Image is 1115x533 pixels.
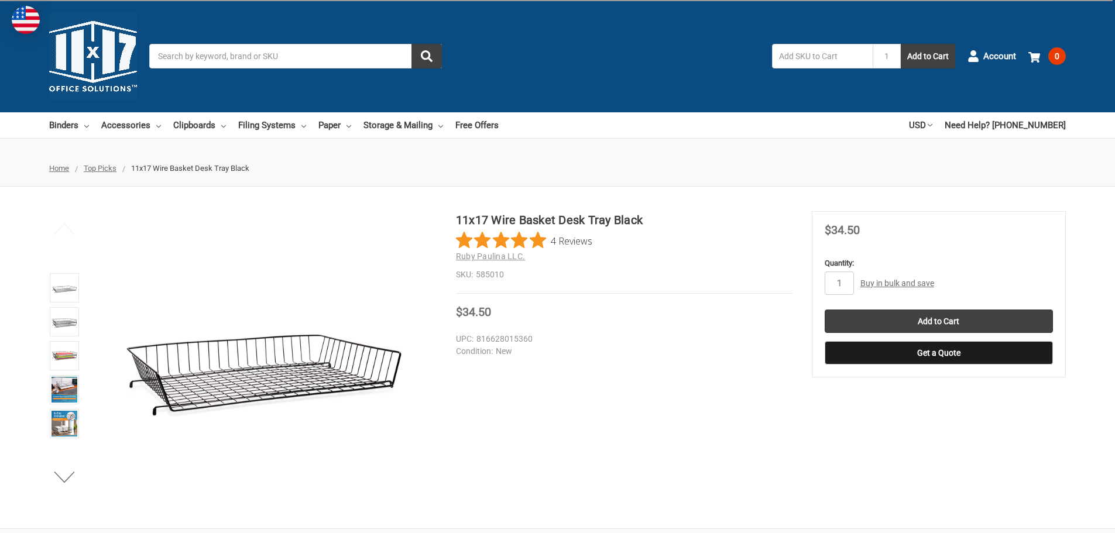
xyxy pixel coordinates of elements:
a: Accessories [101,112,161,138]
dd: 816628015360 [456,333,787,345]
a: Clipboards [173,112,226,138]
a: Need Help? [PHONE_NUMBER] [945,112,1066,138]
img: 11x17.com [49,12,137,100]
button: Rated 5 out of 5 stars from 4 reviews. Jump to reviews. [456,232,592,249]
img: 11x17 Wire Basket Desk Tray Black [52,377,77,403]
img: duty and tax information for United States [12,6,40,34]
span: Account [983,50,1016,63]
img: 11x17 Wire Basket Desk Tray Black [52,411,77,436]
a: Binders [49,112,89,138]
button: Get a Quote [825,341,1053,364]
span: 4 Reviews [551,232,592,249]
img: 11x17 Wire Basket Desk Tray Black [116,211,409,504]
a: USD [909,112,932,138]
label: Quantity: [825,257,1053,269]
dt: SKU: [456,269,473,281]
a: Free Offers [455,112,499,138]
a: Filing Systems [238,112,306,138]
input: Add to Cart [825,310,1053,333]
a: Ruby Paulina LLC. [456,252,525,261]
button: Add to Cart [901,44,955,68]
a: Account [968,41,1016,71]
dt: Condition: [456,345,493,357]
span: 11x17 Wire Basket Desk Tray Black [131,164,249,173]
img: 11”x17” Wire Baskets (585010) Black Coated [52,343,77,369]
dd: 585010 [456,269,792,281]
h1: 11x17 Wire Basket Desk Tray Black [456,211,792,229]
dt: UPC: [456,333,474,345]
a: Storage & Mailing [363,112,443,138]
a: Home [49,164,69,173]
span: 0 [1048,47,1066,65]
dd: New [456,345,787,357]
a: 0 [1028,41,1066,71]
button: Previous [47,217,83,240]
a: Top Picks [84,164,116,173]
img: 11x17 Wire Basket Desk Tray Black [52,309,77,335]
a: Buy in bulk and save [860,278,934,288]
span: $34.50 [456,305,491,319]
input: Search by keyword, brand or SKU [149,44,442,68]
a: Paper [318,112,351,138]
img: 11x17 Wire Basket Desk Tray Black [52,275,77,301]
span: $34.50 [825,223,860,237]
input: Add SKU to Cart [772,44,873,68]
button: Next [47,465,83,489]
